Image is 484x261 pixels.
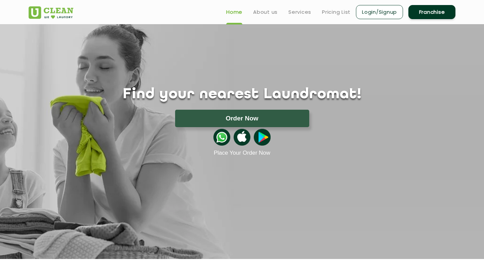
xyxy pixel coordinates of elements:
[234,129,250,146] img: apple-icon.png
[254,129,271,146] img: playstoreicon.png
[214,150,270,156] a: Place Your Order Now
[226,8,242,16] a: Home
[408,5,455,19] a: Franchise
[175,110,309,127] button: Order Now
[24,86,460,103] h1: Find your nearest Laundromat!
[288,8,311,16] a: Services
[29,6,73,19] img: UClean Laundry and Dry Cleaning
[356,5,403,19] a: Login/Signup
[213,129,230,146] img: whatsappicon.png
[322,8,351,16] a: Pricing List
[253,8,278,16] a: About us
